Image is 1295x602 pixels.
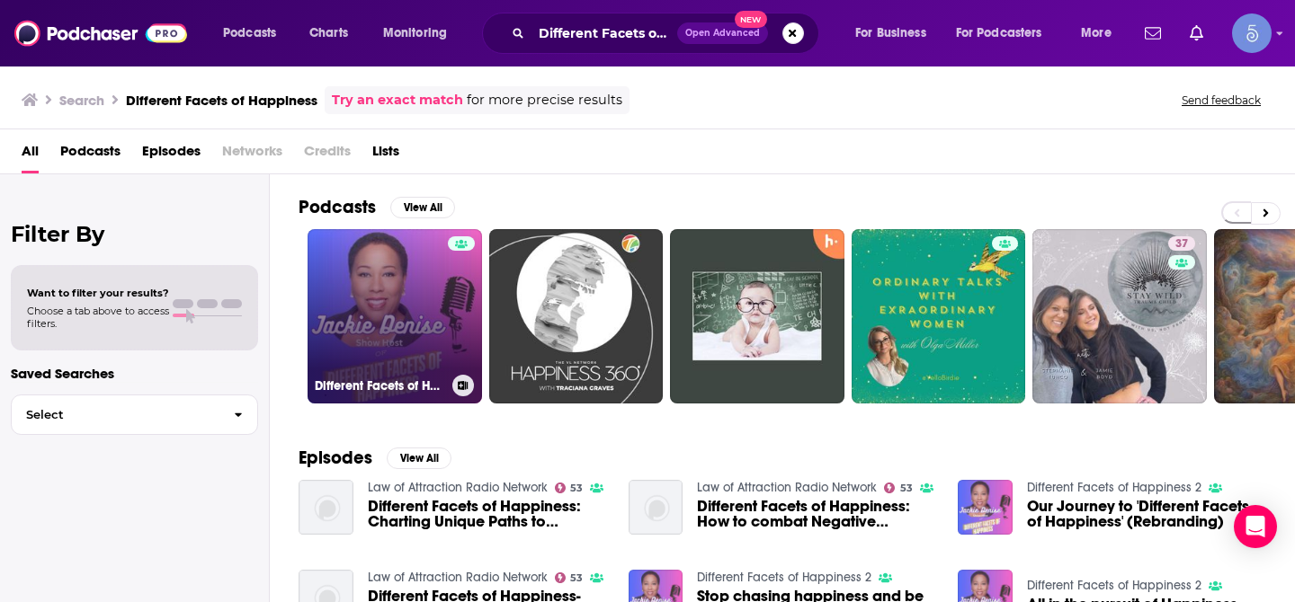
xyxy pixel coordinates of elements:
[531,19,677,48] input: Search podcasts, credits, & more...
[570,484,583,492] span: 53
[22,137,39,173] a: All
[383,21,447,46] span: Monitoring
[685,29,760,38] span: Open Advanced
[308,229,482,403] a: Different Facets of Happiness 2
[126,92,317,109] h3: Different Facets of Happiness
[12,409,219,421] span: Select
[371,19,470,48] button: open menu
[222,137,282,173] span: Networks
[555,572,584,583] a: 53
[629,480,683,535] img: Different Facets of Happiness: How to combat Negative Influences
[1068,19,1134,48] button: open menu
[315,378,445,394] h3: Different Facets of Happiness 2
[59,92,104,109] h3: Search
[11,394,258,435] button: Select
[1183,18,1210,49] a: Show notifications dropdown
[11,365,258,382] p: Saved Searches
[900,484,913,492] span: 53
[1175,235,1188,253] span: 37
[372,137,399,173] a: Lists
[210,19,299,48] button: open menu
[368,499,607,529] a: Different Facets of Happiness: Charting Unique Paths to Happiness
[1032,229,1207,403] a: 37
[958,480,1013,535] img: Our Journey to 'Different Facets of Happiness' (Rebranding)
[299,447,451,469] a: EpisodesView All
[1027,480,1201,495] a: Different Facets of Happiness 2
[60,137,121,173] a: Podcasts
[1232,13,1272,53] span: Logged in as Spiral5-G1
[299,196,376,218] h2: Podcasts
[555,482,584,493] a: 53
[299,480,353,535] img: Different Facets of Happiness: Charting Unique Paths to Happiness
[855,21,926,46] span: For Business
[884,482,913,493] a: 53
[735,11,767,28] span: New
[1081,21,1112,46] span: More
[1232,13,1272,53] button: Show profile menu
[1027,499,1266,529] a: Our Journey to 'Different Facets of Happiness' (Rebranding)
[142,137,201,173] a: Episodes
[299,447,372,469] h2: Episodes
[1027,578,1201,593] a: Different Facets of Happiness 2
[1168,236,1195,251] a: 37
[499,13,836,54] div: Search podcasts, credits, & more...
[368,480,548,495] a: Law of Attraction Radio Network
[1232,13,1272,53] img: User Profile
[309,21,348,46] span: Charts
[467,90,622,111] span: for more precise results
[27,287,169,299] span: Want to filter your results?
[299,196,455,218] a: PodcastsView All
[677,22,768,44] button: Open AdvancedNew
[697,570,871,585] a: Different Facets of Happiness 2
[14,16,187,50] img: Podchaser - Follow, Share and Rate Podcasts
[1138,18,1168,49] a: Show notifications dropdown
[390,197,455,218] button: View All
[1234,505,1277,548] div: Open Intercom Messenger
[223,21,276,46] span: Podcasts
[304,137,351,173] span: Credits
[368,570,548,585] a: Law of Attraction Radio Network
[956,21,1042,46] span: For Podcasters
[697,499,936,529] a: Different Facets of Happiness: How to combat Negative Influences
[697,480,877,495] a: Law of Attraction Radio Network
[27,305,169,330] span: Choose a tab above to access filters.
[298,19,359,48] a: Charts
[1176,93,1266,108] button: Send feedback
[570,574,583,582] span: 53
[387,447,451,469] button: View All
[332,90,463,111] a: Try an exact match
[843,19,949,48] button: open menu
[944,19,1068,48] button: open menu
[11,221,258,247] h2: Filter By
